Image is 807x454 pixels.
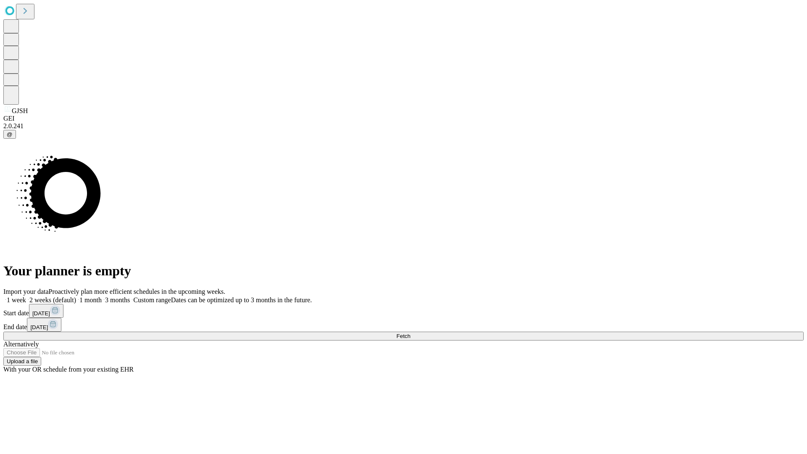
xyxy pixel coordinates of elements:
span: @ [7,131,13,137]
button: [DATE] [29,304,63,318]
div: GEI [3,115,804,122]
button: Upload a file [3,357,41,366]
span: Import your data [3,288,49,295]
button: Fetch [3,332,804,340]
span: Proactively plan more efficient schedules in the upcoming weeks. [49,288,225,295]
h1: Your planner is empty [3,263,804,279]
span: GJSH [12,107,28,114]
button: [DATE] [27,318,61,332]
span: [DATE] [30,324,48,330]
span: 2 weeks (default) [29,296,76,304]
span: 1 week [7,296,26,304]
div: End date [3,318,804,332]
span: 3 months [105,296,130,304]
div: 2.0.241 [3,122,804,130]
span: Alternatively [3,340,39,348]
span: [DATE] [32,310,50,317]
span: 1 month [79,296,102,304]
span: Dates can be optimized up to 3 months in the future. [171,296,312,304]
div: Start date [3,304,804,318]
button: @ [3,130,16,139]
span: Fetch [396,333,410,339]
span: Custom range [133,296,171,304]
span: With your OR schedule from your existing EHR [3,366,134,373]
